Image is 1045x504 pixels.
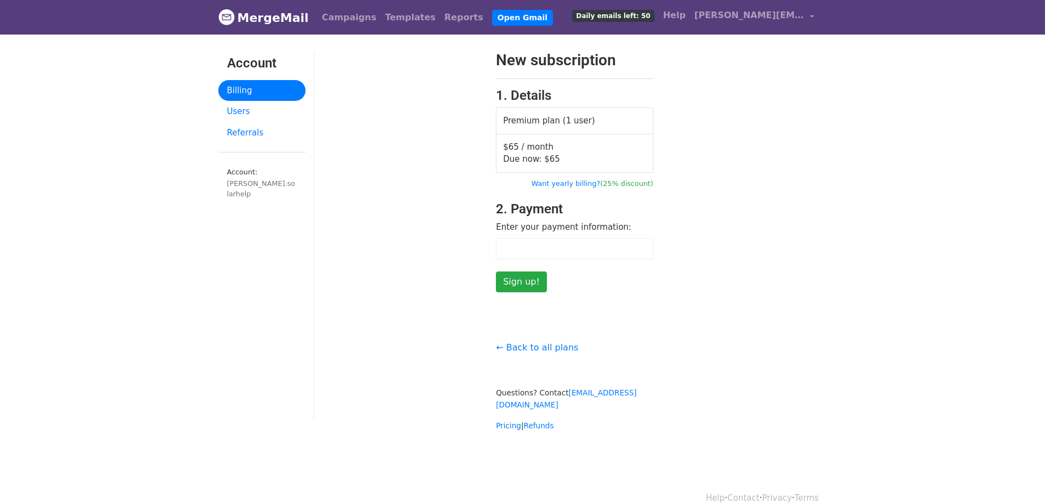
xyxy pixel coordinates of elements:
[492,10,553,26] a: Open Gmail
[218,80,306,101] a: Billing
[218,101,306,122] a: Users
[496,421,553,430] small: |
[690,4,818,30] a: [PERSON_NAME][EMAIL_ADDRESS][DOMAIN_NAME]
[496,342,578,353] a: ← Back to all plans
[227,178,297,199] div: [PERSON_NAME].solarhelp
[496,51,653,70] h2: New subscription
[572,10,654,22] span: Daily emails left: 50
[227,55,297,71] h3: Account
[727,493,759,503] a: Contact
[227,168,297,199] small: Account:
[381,7,440,29] a: Templates
[318,7,381,29] a: Campaigns
[694,9,804,22] span: [PERSON_NAME][EMAIL_ADDRESS][DOMAIN_NAME]
[440,7,488,29] a: Reports
[532,179,653,188] a: Want yearly billing?(25% discount)
[496,271,547,292] input: Sign up!
[496,388,636,409] a: [EMAIL_ADDRESS][DOMAIN_NAME]
[659,4,690,26] a: Help
[503,154,560,164] span: Due now: $
[218,122,306,144] a: Referrals
[600,179,653,188] span: (25% discount)
[550,154,560,164] span: 65
[496,134,653,172] td: $65 / month
[762,493,792,503] a: Privacy
[496,201,653,217] h3: 2. Payment
[568,4,658,26] a: Daily emails left: 50
[706,493,725,503] a: Help
[496,421,521,430] a: Pricing
[524,421,554,430] a: Refunds
[496,388,636,409] small: Questions? Contact
[794,493,818,503] a: Terms
[218,6,309,29] a: MergeMail
[496,88,653,104] h3: 1. Details
[496,221,631,234] label: Enter your payment information:
[496,108,653,134] td: Premium plan (1 user)
[502,244,647,253] iframe: Secure payment input frame
[218,9,235,25] img: MergeMail logo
